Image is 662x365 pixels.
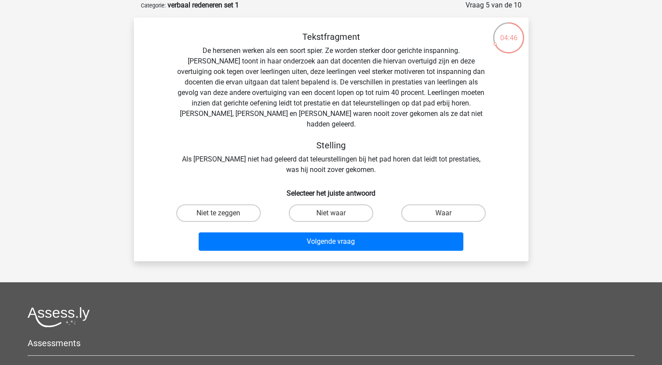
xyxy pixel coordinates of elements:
[168,1,239,9] strong: verbaal redeneren set 1
[199,232,463,251] button: Volgende vraag
[148,182,515,197] h6: Selecteer het juiste antwoord
[148,32,515,175] div: De hersenen werken als een soort spier. Ze worden sterker door gerichte inspanning. [PERSON_NAME]...
[289,204,373,222] label: Niet waar
[176,204,261,222] label: Niet te zeggen
[176,32,487,42] h5: Tekstfragment
[141,2,166,9] small: Categorie:
[401,204,486,222] label: Waar
[28,338,634,348] h5: Assessments
[176,140,487,151] h5: Stelling
[492,21,525,43] div: 04:46
[28,307,90,327] img: Assessly logo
